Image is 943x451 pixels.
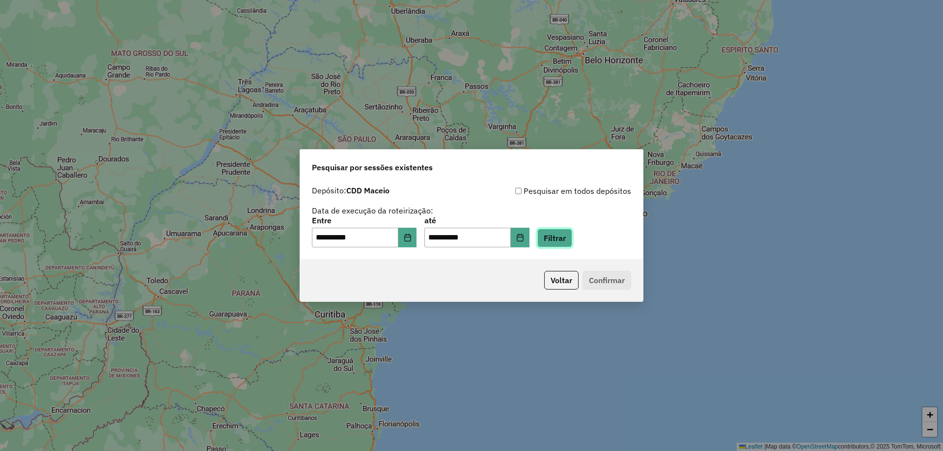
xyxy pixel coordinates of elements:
strong: CDD Maceio [346,186,389,195]
button: Filtrar [537,229,572,247]
span: Pesquisar por sessões existentes [312,161,433,173]
button: Choose Date [511,228,529,247]
label: até [424,214,529,226]
label: Data de execução da roteirização: [312,205,433,216]
label: Depósito: [312,185,389,196]
div: Pesquisar em todos depósitos [471,185,631,197]
button: Choose Date [398,228,417,247]
label: Entre [312,214,416,226]
button: Voltar [544,271,579,290]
